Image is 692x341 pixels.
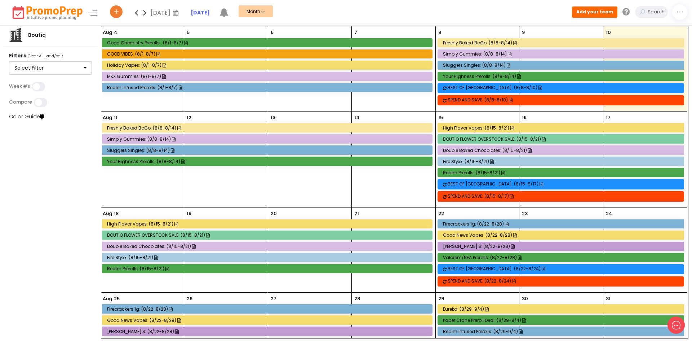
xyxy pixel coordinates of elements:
[354,29,357,36] p: 7
[107,85,429,90] div: Realm Infused Prerolls: (8/1-8/7)
[443,221,682,227] div: Firecrackers 1g: (8/22-8/28)
[191,9,210,16] strong: [DATE]
[443,136,682,142] div: BOUTIQ FLOWER OVERSTOCK SALE: (8/15-8/21)
[448,85,686,90] div: BEST OF [GEOGRAPHIC_DATA]: (8/8-8/10)
[187,295,192,302] p: 26
[443,318,682,323] div: Paper Crane Preroll Deal: (8/29-9/4)
[187,29,190,36] p: 5
[271,114,275,121] p: 13
[107,232,429,238] div: BOUTIQ FLOWER OVERSTOCK SALE: (8/15-8/21)
[646,6,668,18] input: Search
[103,114,112,121] p: Aug
[114,114,117,121] p: 11
[271,29,274,36] p: 6
[103,29,112,36] p: Aug
[103,210,112,217] p: Aug
[107,159,429,164] div: Your Highness Prerolls: (8/8-8/14)
[443,255,682,260] div: Valorem/NEA Prerolls: (8/22-8/28)
[107,136,429,142] div: Simply Gummies: (8/8-8/14)
[150,7,181,18] div: [DATE]
[572,6,617,17] button: Add your team
[667,316,685,334] iframe: gist-messenger-bubble-iframe
[23,31,51,39] div: Boutiq
[606,114,611,121] p: 17
[443,51,682,57] div: Simply Gummies: (8/8-8/14)
[443,148,682,153] div: Double Baked Chocolates: (8/15-8/21)
[443,125,682,131] div: High Flavor Vapes: (8/15-8/21)
[107,255,429,260] div: Fire Styxx: (8/15-8/21)
[522,295,528,302] p: 30
[11,73,133,87] button: New conversation
[191,9,210,17] a: [DATE]
[11,35,133,47] h1: Hello [PERSON_NAME]!
[9,28,23,42] img: company.png
[9,99,32,105] label: Compare
[9,113,44,120] a: Color Guide
[522,210,528,217] p: 23
[438,29,441,36] p: 8
[107,244,429,249] div: Double Baked Chocolates: (8/15-8/21)
[46,77,86,83] span: New conversation
[443,40,682,45] div: Freshly Baked BoGo: (8/8-8/14)
[443,159,682,164] div: Fire Styxx: (8/15-8/21)
[114,29,117,36] p: 4
[438,114,443,121] p: 15
[11,48,133,60] h2: What can we do to help?
[606,29,611,36] p: 10
[443,329,682,334] div: Realm Infused Prerolls: (8/29-9/4)
[107,329,429,334] div: [PERSON_NAME]'s: (8/22-8/28)
[443,306,682,312] div: Eureka: (8/29-9/4)
[354,295,360,302] p: 28
[103,295,112,302] p: Aug
[438,210,444,217] p: 22
[448,181,686,187] div: BEST OF [GEOGRAPHIC_DATA]: (8/15-8/17)
[107,306,429,312] div: Firecrackers 1g: (8/22-8/28)
[187,114,191,121] p: 12
[9,83,30,89] label: Week #s
[60,252,91,257] span: We run on Gist
[107,51,429,57] div: GOOD VIBES: (8/1-8/7)
[9,52,26,59] strong: Filters
[443,232,682,238] div: Good News Vapes: (8/22-8/28)
[448,193,686,199] div: SPEND AND SAVE: (8/15-8/17)
[107,40,429,45] div: Good Chemistry Prerolls : (8/1-8/7)
[443,62,682,68] div: Sluggers Singles: (8/8-8/14)
[438,295,444,302] p: 29
[107,62,429,68] div: Holiday Vapes: (8/1-8/7)
[46,53,63,59] u: add/edit
[522,29,525,36] p: 9
[9,61,92,75] button: Select Filter
[443,244,682,249] div: [PERSON_NAME]'s: (8/22-8/28)
[448,97,686,102] div: SPEND AND SAVE: (8/8-8/10)
[271,210,277,217] p: 20
[107,148,429,153] div: Sluggers Singles: (8/8-8/14)
[606,210,612,217] p: 24
[107,74,429,79] div: MKX Gummies: (8/1-8/7)
[576,9,613,15] strong: Add your team
[239,5,273,17] button: Month
[354,210,359,217] p: 21
[107,125,429,131] div: Freshly Baked BoGo: (8/8-8/14)
[114,295,120,302] p: 25
[107,318,429,323] div: Good News Vapes: (8/22-8/28)
[522,114,527,121] p: 16
[114,210,119,217] p: 18
[107,266,429,271] div: Realm Prerolls: (8/15-8/21)
[448,266,686,271] div: BEST OF [GEOGRAPHIC_DATA]: (8/22-8/24)
[107,221,429,227] div: High Flavor Vapes: (8/15-8/21)
[187,210,191,217] p: 19
[443,74,682,79] div: Your Highness Prerolls: (8/8-8/14)
[448,278,686,284] div: SPEND AND SAVE: (8/22-8/24)
[443,170,682,175] div: Realm Prerolls: (8/15-8/21)
[606,295,611,302] p: 31
[271,295,276,302] p: 27
[45,53,65,60] a: add/edit
[354,114,359,121] p: 14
